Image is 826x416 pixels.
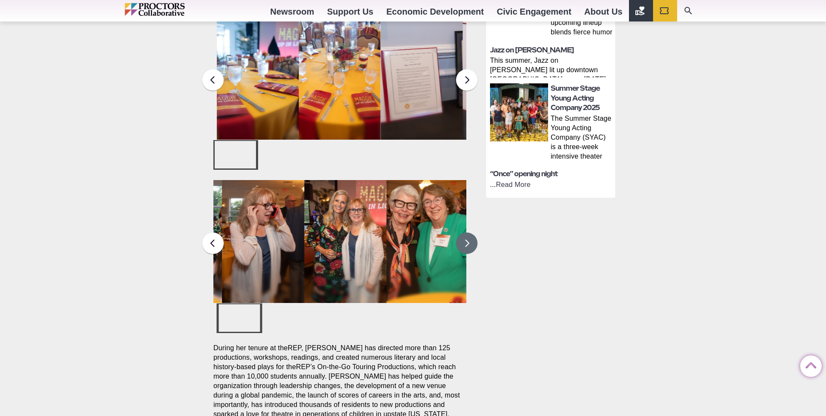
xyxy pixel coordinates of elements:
[202,232,224,254] button: Previous slide
[490,170,558,178] a: “Once” opening night
[490,46,574,54] a: Jazz on [PERSON_NAME]
[456,69,478,91] button: Next slide
[125,3,222,16] img: Proctors logo
[490,180,613,190] p: ...
[490,56,613,77] p: This summer, Jazz on [PERSON_NAME] lit up downtown [GEOGRAPHIC_DATA] every [DATE] with live, lunc...
[202,69,224,91] button: Previous slide
[551,114,613,163] p: The Summer Stage Young Acting Company (SYAC) is a three‑week intensive theater program held at [G...
[496,181,531,188] a: Read More
[456,232,478,254] button: Next slide
[551,84,600,112] a: Summer Stage Young Acting Company 2025
[800,356,817,373] a: Back to Top
[490,83,548,141] img: thumbnail: Summer Stage Young Acting Company 2025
